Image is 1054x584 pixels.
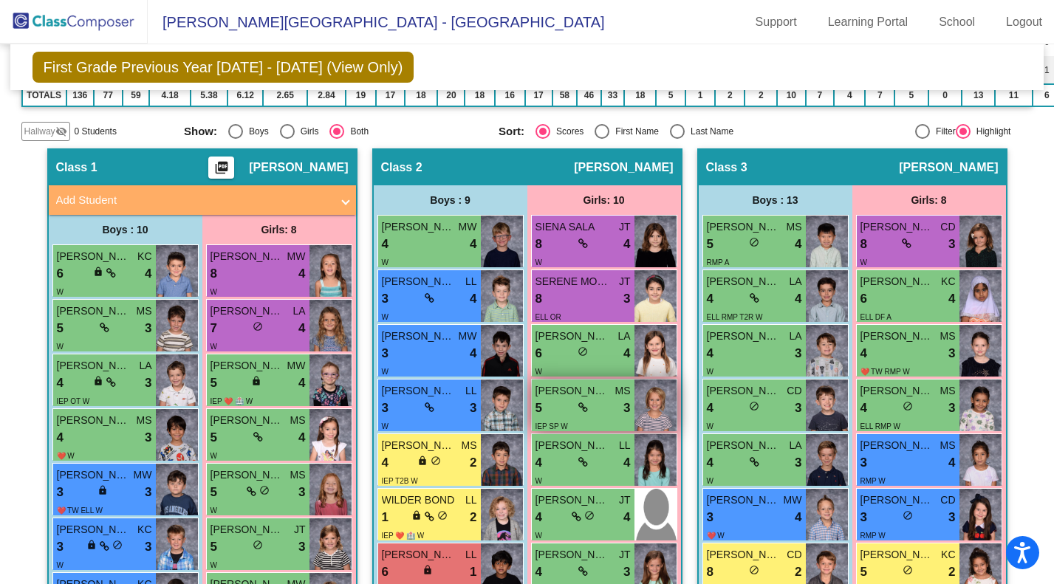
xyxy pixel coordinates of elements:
span: do_not_disturb_alt [749,237,759,247]
span: [PERSON_NAME] [211,358,284,374]
span: LL [465,492,477,508]
td: 13 [962,84,995,106]
span: [PERSON_NAME] [860,274,934,289]
span: 4 [707,344,713,363]
span: [PERSON_NAME] [860,329,934,344]
span: 4 [298,319,305,338]
span: IEP ❤️ 🏥 W [382,532,425,540]
span: 4 [298,428,305,447]
span: 3 [623,289,630,309]
td: 6.12 [227,84,263,106]
span: 6 [57,264,64,284]
span: W [707,368,713,376]
span: [PERSON_NAME] [57,413,131,428]
span: 3 [795,344,801,363]
div: Boys : 9 [374,185,527,215]
span: lock [422,565,433,575]
span: W [211,561,217,569]
span: 4 [535,508,542,527]
span: [PERSON_NAME] [382,274,456,289]
span: ELL RMP T2R W [707,313,763,321]
span: 4 [57,374,64,393]
span: MS [615,383,631,399]
span: MS [940,438,956,453]
span: JT [619,274,631,289]
span: ELL OR [535,313,561,321]
span: W [211,288,217,296]
span: [PERSON_NAME] [535,438,609,453]
span: 3 [860,508,867,527]
span: 4 [623,344,630,363]
div: Boys [243,125,269,138]
span: 4 [795,235,801,254]
span: 4 [707,399,713,418]
td: 58 [552,84,578,106]
span: LL [465,547,477,563]
span: [PERSON_NAME] [860,438,934,453]
span: do_not_disturb_alt [578,346,588,357]
span: do_not_disturb_alt [112,540,123,550]
span: [PERSON_NAME] [860,383,934,399]
span: 4 [860,399,867,418]
span: [PERSON_NAME] [707,383,781,399]
span: 4 [860,344,867,363]
span: IEP T2B W [382,477,418,485]
span: [PERSON_NAME] [211,303,284,319]
span: [PERSON_NAME] [382,547,456,563]
span: do_not_disturb_alt [437,510,448,521]
span: 0 Students [75,125,117,138]
span: 2 [470,453,476,473]
span: MS [462,438,477,453]
td: 136 [66,84,94,106]
span: lock [97,485,108,495]
span: MW [287,249,306,264]
span: do_not_disturb_alt [253,321,263,331]
td: 10 [777,84,806,106]
span: 4 [57,428,64,447]
span: 5 [707,235,713,254]
span: 3 [57,537,64,557]
td: 0 [928,84,962,106]
span: 6 [535,344,542,363]
td: 77 [94,84,123,106]
span: [PERSON_NAME] [707,492,781,508]
span: Show: [184,125,217,138]
td: 2 [745,84,777,106]
span: Hallway [24,125,55,138]
span: W [707,422,713,430]
td: 19 [346,84,377,106]
span: do_not_disturb_alt [749,401,759,411]
td: 59 [123,84,150,106]
span: do_not_disturb_alt [253,540,263,550]
mat-icon: picture_as_pdf [213,160,230,181]
span: 3 [57,483,64,502]
span: 5 [211,374,217,393]
div: Scores [550,125,584,138]
span: 3 [382,289,389,309]
span: W [535,368,542,376]
span: 4 [623,235,630,254]
span: MS [940,383,956,399]
span: [PERSON_NAME] [707,274,781,289]
span: [PERSON_NAME] [707,329,781,344]
td: 18 [624,84,656,106]
span: [PERSON_NAME] [899,160,998,175]
span: IEP OT W [57,397,90,405]
a: Support [744,10,809,34]
td: 2.65 [263,84,307,106]
div: Girls [295,125,319,138]
span: JT [619,492,631,508]
span: 4 [298,264,305,284]
span: 2 [470,508,476,527]
span: 2 [948,563,955,582]
span: 5 [57,319,64,338]
td: 5 [656,84,685,106]
span: 5 [211,537,217,557]
span: [PERSON_NAME] [535,383,609,399]
span: ❤️ TW RMP W [860,368,910,376]
span: 1 [470,563,476,582]
td: 17 [376,84,404,106]
span: 4 [470,235,476,254]
td: 4.18 [149,84,191,106]
span: [PERSON_NAME] [57,303,131,319]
